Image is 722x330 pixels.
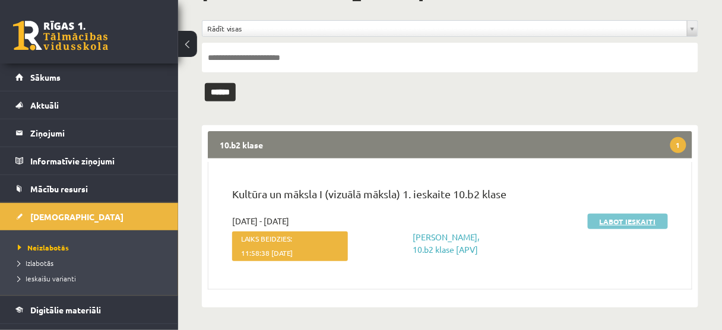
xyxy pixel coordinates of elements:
[30,72,61,82] span: Sākums
[18,243,69,252] span: Neizlabotās
[588,214,668,229] a: Labot ieskaiti
[670,137,686,153] span: 1
[30,147,163,174] legend: Informatīvie ziņojumi
[30,100,59,110] span: Aktuāli
[15,119,163,147] a: Ziņojumi
[30,304,101,315] span: Digitālie materiāli
[18,258,53,268] span: Izlabotās
[30,119,163,147] legend: Ziņojumi
[241,249,293,257] span: 11:58:38 [DATE]
[232,215,289,227] span: [DATE] - [DATE]
[18,273,166,284] a: Ieskaišu varianti
[15,64,163,91] a: Sākums
[18,274,76,283] span: Ieskaišu varianti
[15,203,163,230] a: [DEMOGRAPHIC_DATA]
[232,231,348,261] span: Laiks beidzies:
[15,147,163,174] a: Informatīvie ziņojumi
[30,183,88,194] span: Mācību resursi
[13,21,108,50] a: Rīgas 1. Tālmācības vidusskola
[413,231,480,255] a: [PERSON_NAME], 10.b2 klase [APV]
[202,21,698,36] a: Rādīt visas
[208,131,692,158] legend: 10.b2 klase
[15,175,163,202] a: Mācību resursi
[207,21,682,36] span: Rādīt visas
[15,91,163,119] a: Aktuāli
[15,296,163,323] a: Digitālie materiāli
[18,258,166,268] a: Izlabotās
[232,186,668,208] p: Kultūra un māksla I (vizuālā māksla) 1. ieskaite 10.b2 klase
[18,242,166,253] a: Neizlabotās
[30,211,123,222] span: [DEMOGRAPHIC_DATA]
